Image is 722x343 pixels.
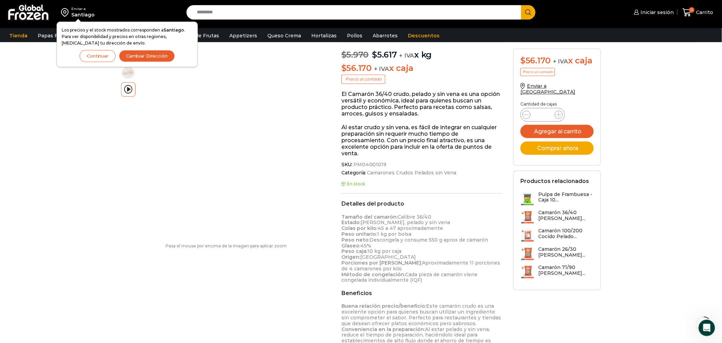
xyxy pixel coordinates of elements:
a: Appetizers [226,29,261,42]
p: Los precios y el stock mostrados corresponden a . Para ver disponibilidad y precios en otras regi... [62,27,193,47]
div: Santiago [71,11,95,18]
strong: Santiago [164,27,184,33]
h2: Productos relacionados [520,178,589,184]
a: Pollos [344,29,366,42]
a: Pulpa de Frambuesa - Caja 10... [520,192,593,206]
button: Cambiar Dirección [119,50,175,62]
strong: Peso neto: [341,237,370,243]
a: Queso Crema [264,29,304,42]
bdi: 5.970 [341,50,369,60]
p: x caja [341,63,503,73]
strong: Estado: [341,219,361,225]
a: Camarones Crudos Pelados sin Vena [366,170,456,176]
a: 0 Carrito [681,4,715,21]
span: $ [520,56,526,65]
p: Cantidad de cajas [520,102,593,107]
bdi: 56.170 [520,56,551,65]
h2: Detalles del producto [341,200,503,207]
iframe: Intercom live chat [699,320,715,336]
input: Product quantity [536,110,549,120]
p: Precio al contado [341,75,385,84]
p: En stock [341,182,503,186]
button: Search button [521,5,536,20]
p: Al estar crudo y sin vena, es fácil de integrar en cualquier preparación sin requerir mucho tiemp... [341,124,503,157]
h3: Pulpa de Frambuesa - Caja 10... [538,192,593,203]
p: El Camarón 36/40 crudo, pelado y sin vena es una opción versátil y económica, ideal para quienes ... [341,91,503,117]
button: Continuar [80,50,116,62]
h3: Camarón 26/30 [PERSON_NAME]... [538,246,593,258]
span: $ [341,50,347,60]
h2: Beneficios [341,290,503,296]
a: Abarrotes [369,29,401,42]
strong: Buena relación precio/beneficio: [341,303,426,309]
p: Precio al contado [520,68,555,76]
strong: Origen: [341,254,360,260]
div: x caja [520,56,593,66]
div: Enviar a [71,7,95,11]
strong: Colas por kilo: [341,225,377,231]
h3: Camarón 36/40 [PERSON_NAME]... [538,210,593,221]
a: Camarón 26/30 [PERSON_NAME]... [520,246,593,261]
p: x kg [341,43,503,60]
button: Agregar al carrito [520,125,593,138]
span: $ [372,50,377,60]
a: Pulpa de Frutas [176,29,222,42]
span: Iniciar sesión [639,9,674,16]
strong: Conveniencia en la preparación: [341,326,425,332]
a: Enviar a [GEOGRAPHIC_DATA] [520,83,575,95]
p: Calibre 36/40 [PERSON_NAME], pelado y sin vena 45 a 47 aproximadamente 1 kg por bolsa Descongela ... [341,214,503,283]
a: Camarón 71/90 [PERSON_NAME]... [520,265,593,279]
span: + IVA [374,65,389,72]
h3: Camarón 71/90 [PERSON_NAME]... [538,265,593,276]
strong: Peso unitario: [341,231,377,237]
a: Descuentos [405,29,443,42]
a: Tienda [6,29,31,42]
span: + IVA [399,52,414,59]
button: Comprar ahora [520,142,593,155]
a: Camarón 100/200 Cocido Pelado... [520,228,593,243]
span: SKU: [341,162,503,168]
span: PM04001019 [352,162,386,168]
a: Camarón 36/40 [PERSON_NAME]... [520,210,593,224]
span: 0 [689,7,695,13]
span: Categoría: [341,170,503,176]
h3: Camarón 100/200 Cocido Pelado... [538,228,593,240]
a: Papas Fritas [34,29,72,42]
strong: Porciones por [PERSON_NAME]: [341,260,422,266]
strong: Peso caja: [341,248,368,254]
bdi: 5.617 [372,50,397,60]
iframe: Camarón 36/40 Crudo Pelado sin Vena – Bronze [139,49,327,224]
a: Iniciar sesión [632,5,674,19]
div: 3 / 3 [139,49,327,226]
span: $ [341,63,347,73]
span: + IVA [553,58,568,65]
span: Carrito [695,9,713,16]
bdi: 56.170 [341,63,372,73]
strong: Método de congelación: [341,271,405,278]
strong: Tamaño del camarón: [341,214,398,220]
a: Hortalizas [308,29,340,42]
strong: Glaseo: [341,243,360,249]
img: address-field-icon.svg [61,7,71,18]
p: Pasa el mouse por encima de la imagen para aplicar zoom [121,244,331,248]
